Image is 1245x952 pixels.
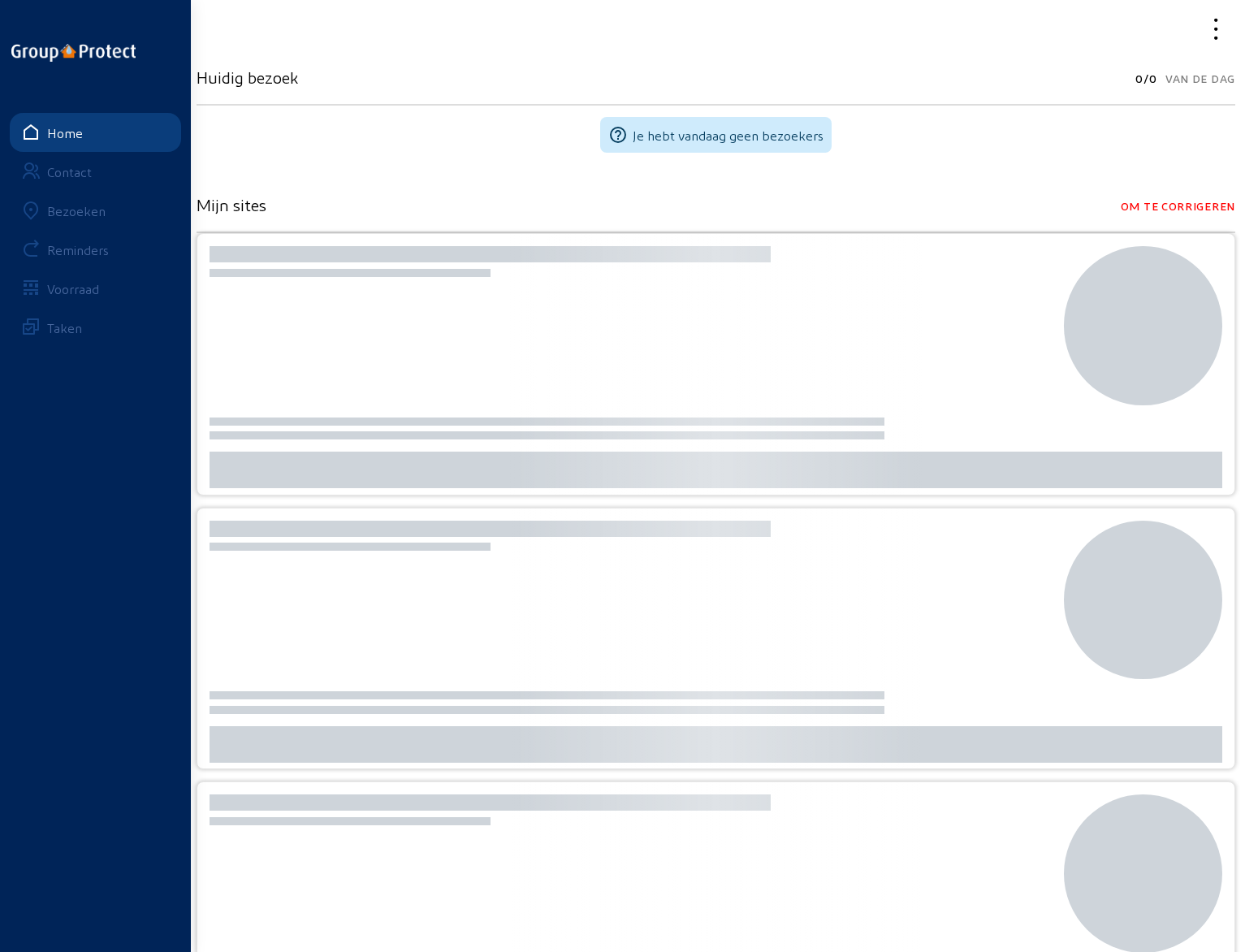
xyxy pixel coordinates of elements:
[47,125,83,141] div: Home
[10,230,181,269] a: Reminders
[1121,195,1235,218] span: Om te corrigeren
[10,191,181,230] a: Bezoeken
[1135,67,1157,90] span: 0/0
[47,320,82,335] div: Taken
[11,44,136,62] img: logo-oneline.png
[608,125,628,145] mat-icon: help_outline
[633,128,824,143] span: Je hebt vandaag geen bezoekers
[197,67,298,87] h3: Huidig bezoek
[10,308,181,347] a: Taken
[47,203,106,219] div: Bezoeken
[47,242,109,257] div: Reminders
[1165,67,1235,90] span: Van de dag
[47,164,92,180] div: Contact
[197,195,266,214] h3: Mijn sites
[10,269,181,308] a: Voorraad
[10,152,181,191] a: Contact
[47,281,99,296] div: Voorraad
[10,113,181,152] a: Home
